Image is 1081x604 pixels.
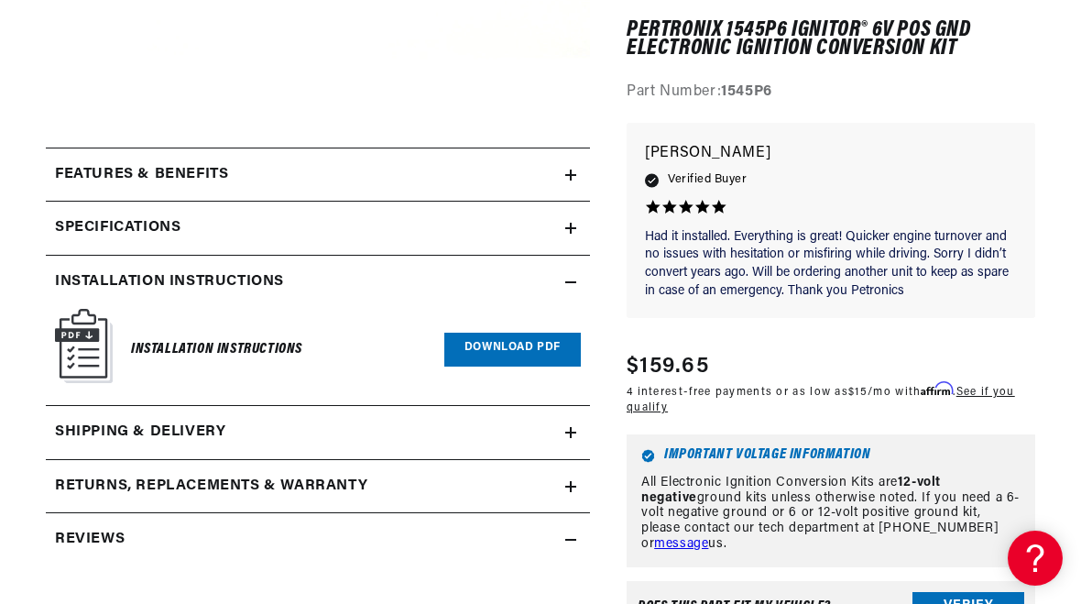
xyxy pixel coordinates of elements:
p: All Electronic Ignition Conversion Kits are ground kits unless otherwise noted. If you need a 6-v... [641,476,1021,553]
h2: Shipping & Delivery [55,421,225,445]
span: $159.65 [627,350,709,383]
img: Instruction Manual [55,309,113,383]
summary: Shipping & Delivery [46,406,590,459]
p: [PERSON_NAME] [645,141,1017,167]
summary: Installation instructions [46,256,590,309]
summary: Returns, Replacements & Warranty [46,460,590,513]
h2: Specifications [55,216,180,240]
a: Download PDF [444,333,581,367]
h2: Installation instructions [55,270,284,294]
h2: Returns, Replacements & Warranty [55,475,367,499]
h1: PerTronix 1545P6 Ignitor® 6v Pos Gnd Electronic Ignition Conversion Kit [627,21,1035,59]
h2: Reviews [55,528,125,552]
summary: Features & Benefits [46,148,590,202]
p: 4 interest-free payments or as low as /mo with . [627,383,1035,416]
summary: Specifications [46,202,590,255]
strong: 1545P6 [721,85,772,100]
h2: Features & Benefits [55,163,228,187]
h6: Installation Instructions [131,337,302,362]
p: Had it installed. Everything is great! Quicker engine turnover and no issues with hesitation or m... [645,228,1017,300]
summary: Reviews [46,513,590,566]
strong: 12-volt negative [641,476,941,505]
span: $15 [848,387,868,398]
span: Verified Buyer [668,170,747,191]
div: Part Number: [627,82,1035,105]
a: message [654,537,708,551]
span: Affirm [921,382,953,396]
h6: Important Voltage Information [641,449,1021,463]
